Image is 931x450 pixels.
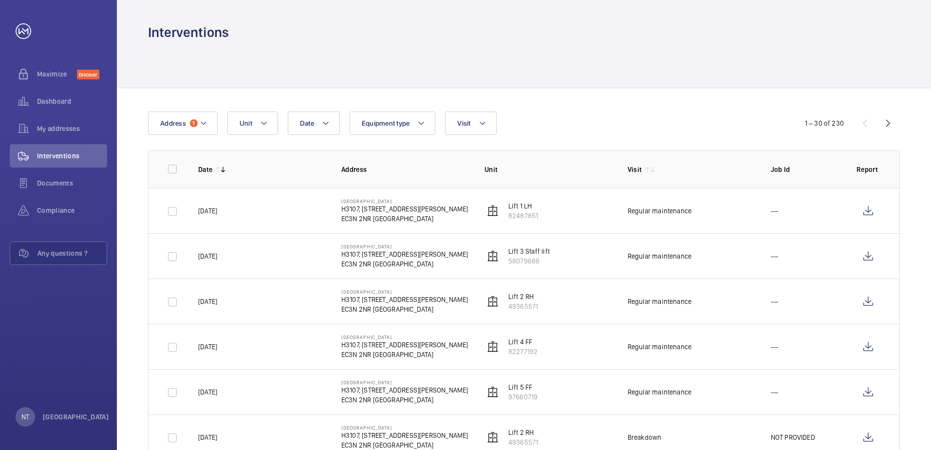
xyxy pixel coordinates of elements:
span: Any questions ? [37,248,107,258]
span: Date [300,119,314,127]
p: 58079688 [508,256,550,266]
p: EC3N 2NR [GEOGRAPHIC_DATA] [341,395,468,405]
p: 49365571 [508,437,538,447]
p: [GEOGRAPHIC_DATA] [43,412,109,422]
img: elevator.svg [487,250,499,262]
p: [GEOGRAPHIC_DATA] [341,289,468,295]
p: Job Id [771,165,841,174]
span: 1 [190,119,198,127]
p: [DATE] [198,206,217,216]
button: Unit [227,112,278,135]
button: Address1 [148,112,218,135]
p: 82487851 [508,211,538,221]
span: Documents [37,178,107,188]
p: [GEOGRAPHIC_DATA] [341,334,468,340]
span: Equipment type [362,119,410,127]
p: Lift 1 LH [508,201,538,211]
span: Address [160,119,186,127]
p: EC3N 2NR [GEOGRAPHIC_DATA] [341,304,468,314]
button: Date [288,112,340,135]
p: EC3N 2NR [GEOGRAPHIC_DATA] [341,350,468,359]
h1: Interventions [148,23,229,41]
p: 49365571 [508,301,538,311]
p: [GEOGRAPHIC_DATA] [341,379,468,385]
p: H3107, [STREET_ADDRESS][PERSON_NAME] [341,431,468,440]
p: --- [771,342,779,352]
button: Visit [445,112,496,135]
span: Maximize [37,69,77,79]
p: [DATE] [198,432,217,442]
p: Date [198,165,212,174]
img: elevator.svg [487,341,499,353]
img: elevator.svg [487,296,499,307]
p: NOT PROVIDED [771,432,815,442]
div: Regular maintenance [628,251,691,261]
p: Unit [484,165,612,174]
p: [GEOGRAPHIC_DATA] [341,425,468,431]
p: Visit [628,165,642,174]
button: Equipment type [350,112,436,135]
img: elevator.svg [487,205,499,217]
p: [DATE] [198,297,217,306]
div: Regular maintenance [628,297,691,306]
p: H3107, [STREET_ADDRESS][PERSON_NAME] [341,249,468,259]
p: Lift 2 RH [508,428,538,437]
span: Visit [457,119,470,127]
span: Dashboard [37,96,107,106]
p: EC3N 2NR [GEOGRAPHIC_DATA] [341,440,468,450]
p: [GEOGRAPHIC_DATA] [341,198,468,204]
p: NT [21,412,29,422]
div: 1 – 30 of 230 [805,118,844,128]
p: Report [857,165,880,174]
p: --- [771,387,779,397]
p: [DATE] [198,342,217,352]
p: [DATE] [198,387,217,397]
p: --- [771,251,779,261]
p: H3107, [STREET_ADDRESS][PERSON_NAME] [341,385,468,395]
p: [GEOGRAPHIC_DATA] [341,244,468,249]
p: H3107, [STREET_ADDRESS][PERSON_NAME] [341,204,468,214]
img: elevator.svg [487,386,499,398]
span: Unit [240,119,252,127]
span: Interventions [37,151,107,161]
p: Lift 4 FF [508,337,538,347]
span: My addresses [37,124,107,133]
p: Lift 3 Staff lift [508,246,550,256]
p: [DATE] [198,251,217,261]
p: --- [771,297,779,306]
div: Regular maintenance [628,206,691,216]
p: --- [771,206,779,216]
span: Compliance [37,206,107,215]
p: EC3N 2NR [GEOGRAPHIC_DATA] [341,259,468,269]
p: H3107, [STREET_ADDRESS][PERSON_NAME] [341,295,468,304]
div: Regular maintenance [628,342,691,352]
img: elevator.svg [487,431,499,443]
p: H3107, [STREET_ADDRESS][PERSON_NAME] [341,340,468,350]
div: Regular maintenance [628,387,691,397]
p: 82277192 [508,347,538,356]
p: Lift 5 FF [508,382,538,392]
p: EC3N 2NR [GEOGRAPHIC_DATA] [341,214,468,224]
p: 97660719 [508,392,538,402]
span: Discover [77,70,99,79]
div: Breakdown [628,432,662,442]
p: Lift 2 RH [508,292,538,301]
p: Address [341,165,469,174]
